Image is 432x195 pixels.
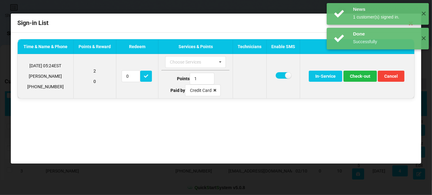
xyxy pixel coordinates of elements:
[353,14,417,20] div: 1 customer(s) signed in.
[73,40,116,54] th: Points & Reward
[266,40,300,54] th: Enable SMS
[122,70,140,82] input: Redeem
[343,71,377,82] button: Check-out
[116,40,158,54] th: Redeem
[18,40,73,54] th: Time & Name & Phone
[353,31,417,37] div: Done
[190,73,214,85] input: Type Points
[21,63,70,69] p: [DATE] 05:24 EST
[353,39,417,45] div: Successfully
[76,68,113,74] p: 2
[168,59,210,66] div: Choose Services
[378,71,404,82] button: Cancel
[353,6,417,12] div: News
[309,71,342,82] button: In-Service
[21,73,70,79] p: [PERSON_NAME]
[76,78,113,85] p: 0
[11,14,421,33] div: Sign-in List
[158,40,233,54] th: Services & Points
[177,76,190,81] b: Points
[233,40,266,54] th: Technicians
[190,88,212,93] div: Credit Card
[171,88,185,93] b: Paid by
[21,84,70,90] p: [PHONE_NUMBER]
